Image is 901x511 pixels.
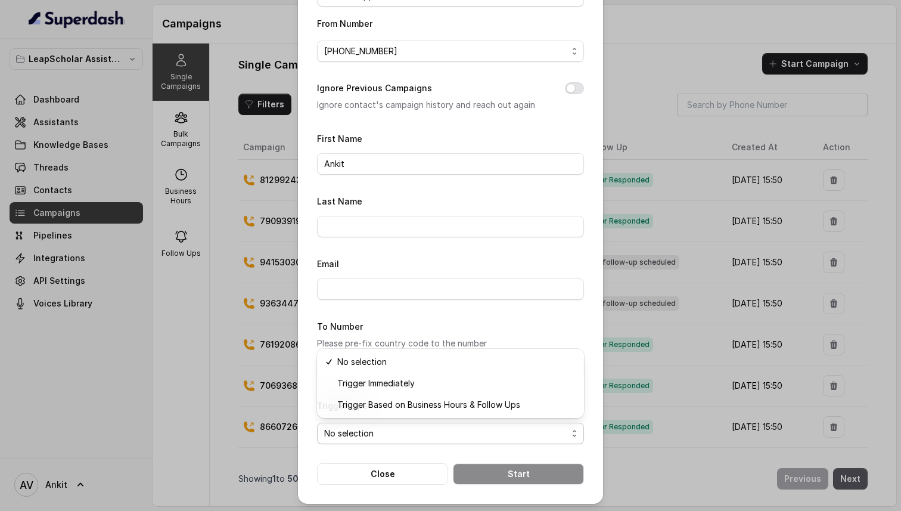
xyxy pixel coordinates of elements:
[317,423,584,444] button: No selection
[317,349,584,418] div: No selection
[337,376,415,391] span: Trigger Immediately
[337,355,387,369] span: No selection
[324,426,374,441] span: No selection
[337,398,520,412] span: Trigger Based on Business Hours & Follow Ups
